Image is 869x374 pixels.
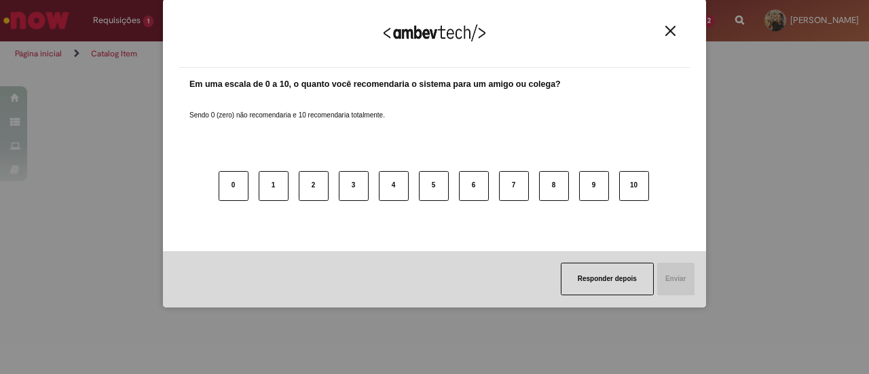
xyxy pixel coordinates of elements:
[189,94,385,120] label: Sendo 0 (zero) não recomendaria e 10 recomendaria totalmente.
[539,171,569,201] button: 8
[661,25,680,37] button: Close
[561,263,654,295] button: Responder depois
[419,171,449,201] button: 5
[579,171,609,201] button: 9
[189,78,561,91] label: Em uma escala de 0 a 10, o quanto você recomendaria o sistema para um amigo ou colega?
[299,171,329,201] button: 2
[665,26,676,36] img: Close
[384,24,485,41] img: Logo Ambevtech
[379,171,409,201] button: 4
[339,171,369,201] button: 3
[619,171,649,201] button: 10
[219,171,248,201] button: 0
[259,171,289,201] button: 1
[499,171,529,201] button: 7
[459,171,489,201] button: 6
